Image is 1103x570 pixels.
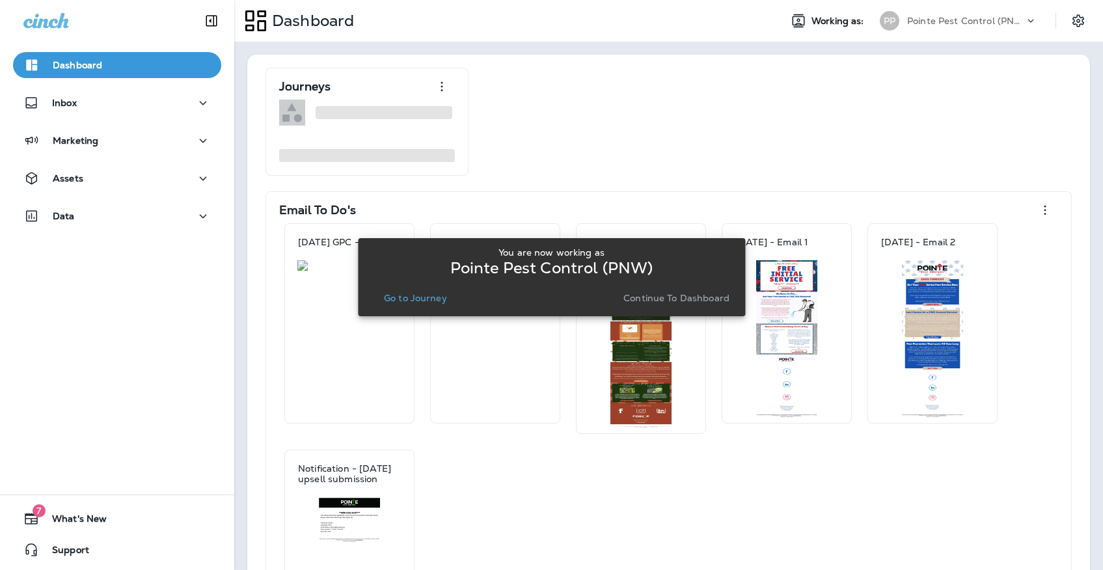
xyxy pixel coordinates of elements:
p: Marketing [53,135,98,146]
p: Dashboard [53,60,102,70]
span: Working as: [811,16,867,27]
span: What's New [39,513,107,529]
span: Support [39,545,89,560]
button: Collapse Sidebar [193,8,230,34]
p: Continue to Dashboard [623,293,729,303]
button: Support [13,537,221,563]
p: [DATE] - Email 1 [735,237,808,247]
img: e04a3b4a-f5ae-48fb-bce1-0724850cd4c4.jpg [880,260,985,418]
p: Assets [53,173,83,183]
button: Continue to Dashboard [618,289,735,307]
button: Marketing [13,128,221,154]
button: Dashboard [13,52,221,78]
span: 7 [33,504,46,517]
img: 86877f7b-d1cd-4914-bb0a-8c1fe32721dd.jpg [735,260,839,418]
p: Pointe Pest Control (PNW) [907,16,1024,26]
img: 041b95c8-8cb3-40ec-8ff9-1053201ed514.jpg [297,497,402,543]
p: [DATE] - Email 2 [881,237,955,247]
button: Settings [1067,9,1090,33]
button: Assets [13,165,221,191]
button: Inbox [13,90,221,116]
p: Pointe Pest Control (PNW) [450,263,653,273]
button: Data [13,203,221,229]
button: 7What's New [13,506,221,532]
div: PP [880,11,899,31]
p: [DATE] GPC - Email 2 [298,237,394,247]
button: Go to Journey [379,289,452,307]
p: Journeys [279,80,331,93]
p: Inbox [52,98,77,108]
p: You are now working as [498,247,605,258]
img: be657ccc-a8e9-4ab6-8ba1-6cc06bbf1c12.jpg [297,260,402,271]
p: Dashboard [267,11,354,31]
p: Go to Journey [384,293,447,303]
p: Notification - [DATE] upsell submission [298,463,401,484]
p: Data [53,211,75,221]
p: Email To Do's [279,204,356,217]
